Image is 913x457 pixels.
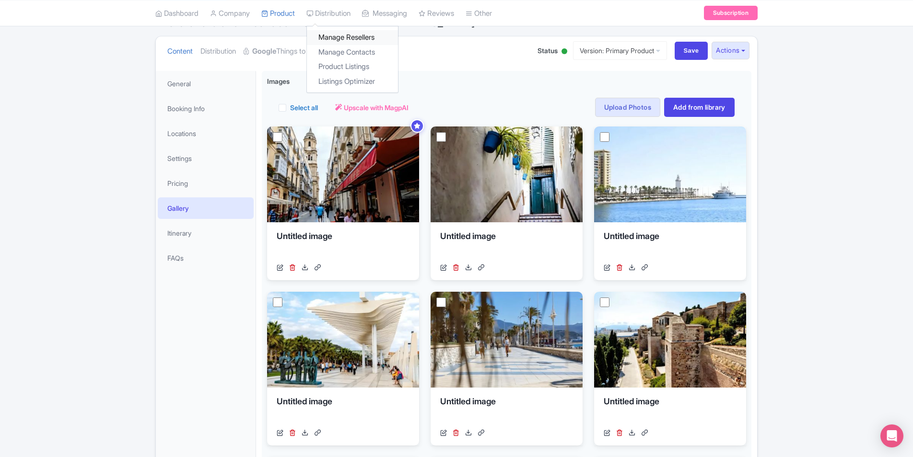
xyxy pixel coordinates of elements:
a: Gallery [158,197,254,219]
div: Active [560,45,569,59]
input: Save [675,42,708,60]
label: Select all [290,103,318,113]
div: Open Intercom Messenger [880,424,903,447]
a: Settings [158,148,254,169]
a: Booking Info [158,98,254,119]
span: Gibralfaro and Alcazaba Walking Tour [GEOGRAPHIC_DATA] [167,15,475,29]
a: Product Listings [307,59,398,74]
a: Locations [158,123,254,144]
a: Pricing [158,172,254,194]
a: Version: Primary Product [573,41,667,60]
a: Listings Optimizer [307,74,398,89]
a: Add from library [664,98,735,117]
button: Actions [712,42,749,59]
div: Untitled image [277,230,410,259]
a: Subscription [704,6,758,20]
a: Itinerary [158,222,254,244]
a: General [158,73,254,94]
span: Upscale with MagpAI [344,103,409,113]
a: Distribution [200,36,236,67]
a: FAQs [158,247,254,269]
div: Untitled image [604,230,737,259]
a: Content [167,36,193,67]
a: Upload Photos [595,98,660,117]
span: Images [267,76,290,86]
a: Manage Contacts [307,45,398,59]
div: Untitled image [277,395,410,424]
strong: Google [252,46,276,57]
a: Manage Resellers [307,30,398,45]
div: Untitled image [440,395,573,424]
a: Upscale with MagpAI [335,103,409,113]
a: GoogleThings to do [244,36,316,67]
div: Untitled image [440,230,573,259]
span: Status [538,46,558,56]
div: Untitled image [604,395,737,424]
